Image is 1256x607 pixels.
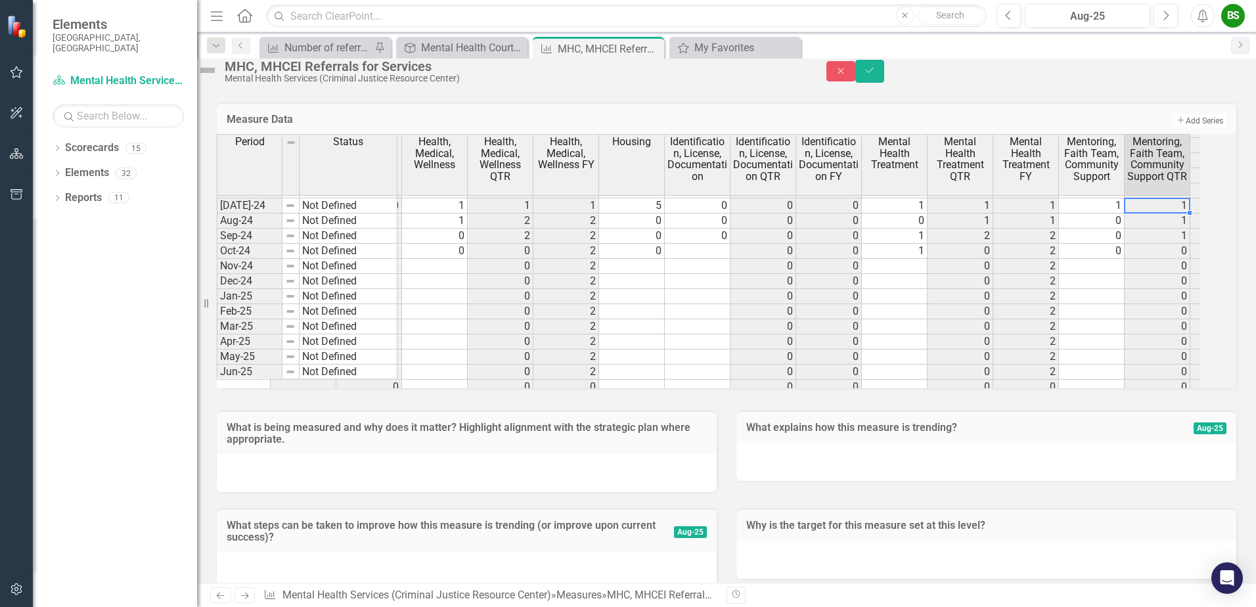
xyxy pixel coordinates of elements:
img: 8DAGhfEEPCf229AAAAAElFTkSuQmCC [285,231,296,241]
div: My Favorites [694,39,797,56]
td: 0 [1125,365,1190,380]
img: 8DAGhfEEPCf229AAAAAElFTkSuQmCC [285,351,296,362]
td: 1 [1125,198,1190,214]
td: Not Defined [300,214,397,229]
td: 1 [928,198,993,214]
a: My Favorites [673,39,797,56]
div: Open Intercom Messenger [1211,562,1243,594]
td: 0 [928,304,993,319]
a: Mental Health Services (Criminal Justice Resource Center) [282,589,551,601]
td: 0 [730,365,796,380]
td: 2 [468,229,533,244]
td: 1 [862,229,928,244]
h3: Why is the target for this measure set at this level? [746,520,1226,531]
img: ClearPoint Strategy [7,15,30,38]
td: 0 [796,229,862,244]
td: 2 [533,334,599,349]
td: 1 [993,198,1059,214]
td: 0 [928,259,993,274]
span: Elements [53,16,184,32]
td: 0 [730,244,796,259]
td: 1 [402,198,468,214]
td: Not Defined [300,334,397,349]
td: 0 [730,229,796,244]
td: 1 [1190,198,1256,214]
td: 0 [533,380,599,395]
td: 0 [402,244,468,259]
div: MHC, MHCEI Referrals for Services [558,41,661,57]
td: 0 [730,198,796,214]
td: Apr-25 [217,334,282,349]
td: 2 [993,334,1059,349]
span: Period [235,136,265,148]
span: Aug-25 [1194,422,1226,434]
h3: What steps can be taken to improve how this measure is trending (or improve upon current success)? [227,520,674,543]
button: BS [1221,4,1245,28]
span: Mental Health Treatment FY [996,136,1056,182]
span: Identification, License, Documentation FY [799,136,859,182]
td: 0 [468,244,533,259]
td: 1 [1190,349,1256,365]
img: 8DAGhfEEPCf229AAAAAElFTkSuQmCC [285,306,296,317]
td: Not Defined [300,244,397,259]
td: 0 [1125,319,1190,334]
td: 0 [796,349,862,365]
td: 0 [928,334,993,349]
span: Aug-25 [674,526,707,538]
img: 8DAGhfEEPCf229AAAAAElFTkSuQmCC [285,246,296,256]
td: 2 [928,229,993,244]
span: Housing [612,136,651,148]
img: Not Defined [197,60,218,81]
td: 5 [599,198,665,214]
td: 2 [533,229,599,244]
td: 2 [468,214,533,229]
div: MHC, MHCEI Referrals for Services [225,59,800,74]
td: 0 [928,365,993,380]
td: 0 [468,380,533,395]
td: 1 [1125,229,1190,244]
h3: Measure Data [227,114,777,125]
span: Mental Health Treatment QTR [930,136,990,182]
td: 0 [1125,244,1190,259]
td: 2 [993,289,1059,304]
td: 0 [468,304,533,319]
div: Aug-25 [1029,9,1146,24]
td: 0 [796,289,862,304]
td: 0 [796,259,862,274]
td: 1 [1190,319,1256,334]
td: [DATE]-24 [217,198,282,214]
td: 0 [468,289,533,304]
button: Aug-25 [1025,4,1150,28]
span: Identification, License, Documentation QTR [733,136,793,182]
span: Search [936,10,964,20]
td: 0 [1059,214,1125,229]
td: 0 [468,349,533,365]
td: 1 [1190,259,1256,274]
img: 8DAGhfEEPCf229AAAAAElFTkSuQmCC [285,321,296,332]
td: 1 [1059,198,1125,214]
td: 2 [533,349,599,365]
td: 0 [928,289,993,304]
div: Mental Health Services (Criminal Justice Resource Center) [225,74,800,83]
td: 0 [1125,349,1190,365]
td: Aug-24 [217,214,282,229]
img: 8DAGhfEEPCf229AAAAAElFTkSuQmCC [285,215,296,226]
img: 8DAGhfEEPCf229AAAAAElFTkSuQmCC [285,276,296,286]
td: 0 [928,244,993,259]
td: 0 [796,365,862,380]
td: May-25 [217,349,282,365]
td: 2 [533,365,599,380]
td: 1 [1190,183,1256,198]
td: Sep-24 [217,229,282,244]
span: Mental Health Treatment [864,136,924,171]
td: 0 [1059,244,1125,259]
a: Mental Health Services (Criminal Justice Resource Center) [53,74,184,89]
td: 0 [796,304,862,319]
span: Mentoring, Faith Team, Community Support QTR [1127,136,1187,182]
td: 0 [730,214,796,229]
span: Health, Medical, Wellness QTR [470,136,530,182]
td: 0 [796,319,862,334]
input: Search Below... [53,104,184,127]
td: Oct-24 [217,244,282,259]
